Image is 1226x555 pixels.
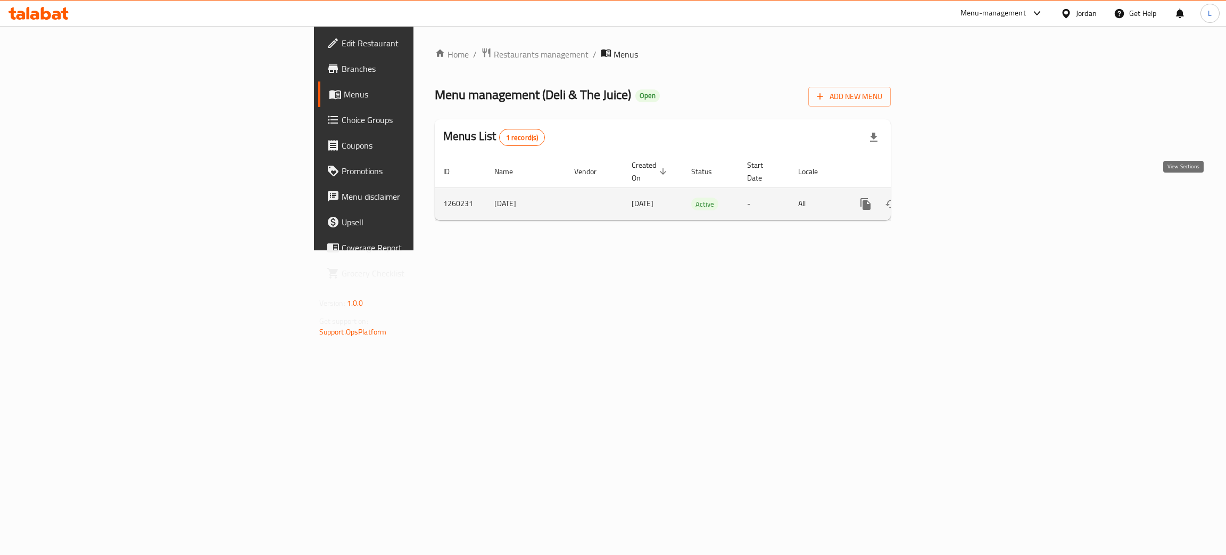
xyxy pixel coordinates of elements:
div: Export file [861,125,887,150]
span: Version: [319,296,345,310]
td: [DATE] [486,187,566,220]
span: Choice Groups [342,113,510,126]
a: Promotions [318,158,519,184]
span: Coverage Report [342,241,510,254]
span: Edit Restaurant [342,37,510,50]
span: 1 record(s) [500,133,545,143]
h2: Menus List [443,128,545,146]
a: Upsell [318,209,519,235]
a: Edit Restaurant [318,30,519,56]
span: Menu disclaimer [342,190,510,203]
span: Restaurants management [494,48,589,61]
span: Active [691,198,718,210]
span: Coupons [342,139,510,152]
span: Branches [342,62,510,75]
a: Coupons [318,133,519,158]
a: Support.OpsPlatform [319,325,387,339]
li: / [593,48,597,61]
button: Change Status [879,191,904,217]
div: Menu-management [960,7,1026,20]
span: Menus [344,88,510,101]
span: Promotions [342,165,510,177]
th: Actions [844,156,964,188]
span: [DATE] [632,197,653,210]
td: - [739,187,790,220]
a: Restaurants management [481,47,589,61]
span: Menus [614,48,638,61]
div: Active [691,198,718,210]
span: Open [635,91,660,100]
div: Total records count [499,129,545,146]
span: Add New Menu [817,90,882,103]
span: Grocery Checklist [342,267,510,280]
nav: breadcrumb [435,47,891,61]
button: more [853,191,879,217]
span: Start Date [747,159,777,184]
span: Created On [632,159,670,184]
span: Menu management ( Deli & The Juice ) [435,83,631,107]
button: Add New Menu [808,87,891,107]
a: Branches [318,56,519,81]
span: Get support on: [319,314,368,328]
table: enhanced table [435,156,964,221]
a: Grocery Checklist [318,260,519,286]
td: All [790,187,844,220]
span: L [1208,7,1212,19]
span: 1.0.0 [347,296,363,310]
span: Upsell [342,216,510,228]
span: Status [691,165,726,178]
a: Menus [318,81,519,107]
div: Open [635,89,660,102]
div: Jordan [1076,7,1097,19]
span: ID [443,165,463,178]
a: Coverage Report [318,235,519,260]
a: Menu disclaimer [318,184,519,209]
span: Vendor [574,165,610,178]
span: Name [494,165,527,178]
span: Locale [798,165,832,178]
a: Choice Groups [318,107,519,133]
